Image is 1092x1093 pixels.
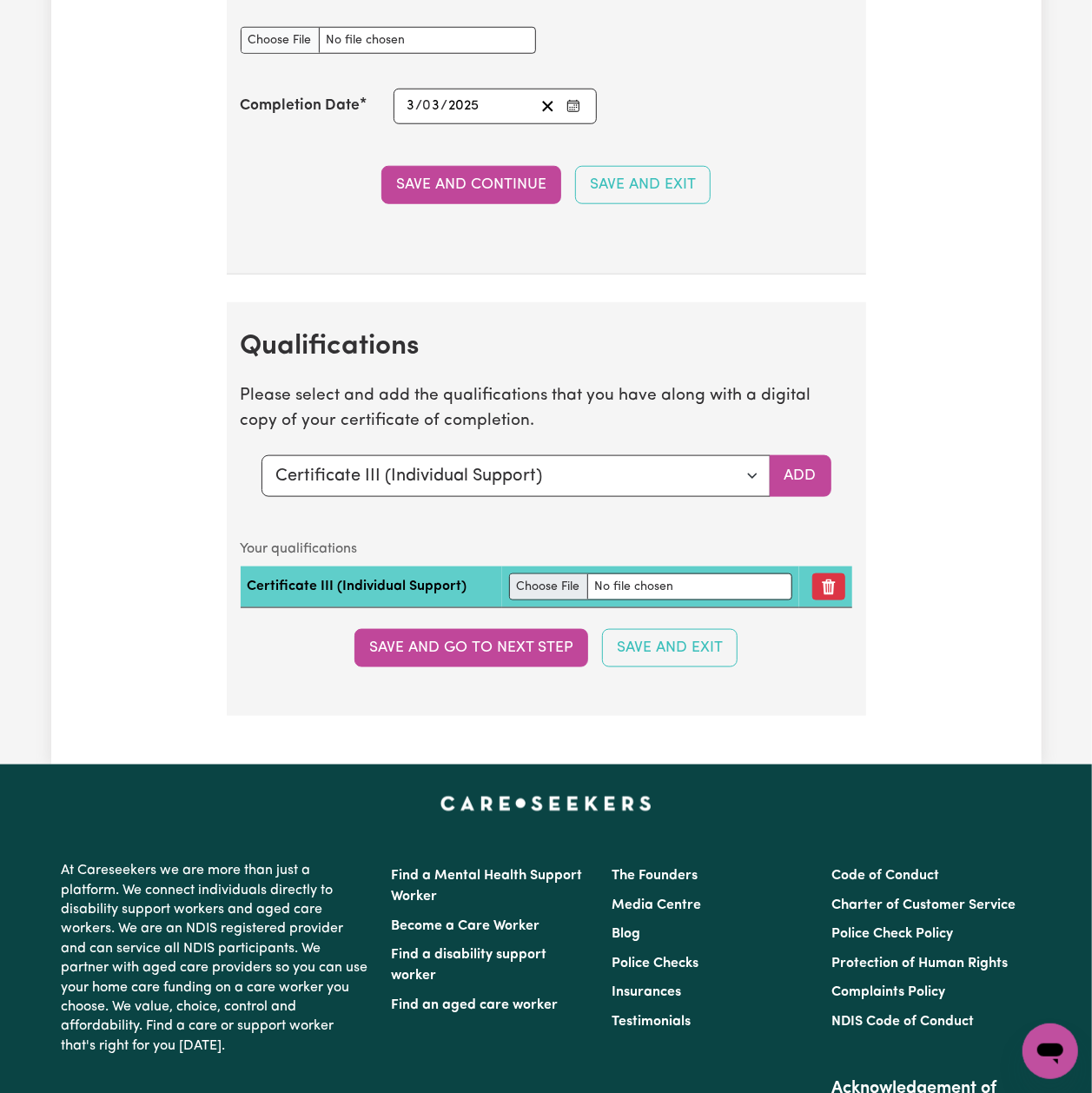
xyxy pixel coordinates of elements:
[241,95,361,117] label: Completion Date
[441,98,448,114] span: /
[612,957,698,971] a: Police Checks
[602,629,738,667] button: Save and Exit
[831,986,945,1000] a: Complaints Policy
[241,532,852,566] caption: Your qualifications
[392,870,583,904] a: Find a Mental Health Support Worker
[612,986,681,1000] a: Insurances
[241,384,852,434] p: Please select and add the qualifications that you have along with a digital copy of your certific...
[241,566,502,608] td: Certificate III (Individual Support)
[423,99,432,113] span: 0
[416,98,423,114] span: /
[831,928,953,942] a: Police Check Policy
[407,95,416,118] input: --
[392,920,540,934] a: Become a Care Worker
[534,95,561,118] button: Clear date
[354,629,588,667] button: Save and go to next step
[392,949,547,984] a: Find a disability support worker
[612,899,701,913] a: Media Centre
[831,1016,974,1030] a: NDIS Code of Conduct
[770,455,831,497] button: Add selected qualification
[561,95,586,118] button: Enter the Completion Date of your CPR Course
[1023,1023,1078,1079] iframe: Button to launch messaging window
[812,573,845,600] button: Remove qualification
[831,957,1008,971] a: Protection of Human Rights
[612,928,640,942] a: Blog
[448,95,480,118] input: ----
[62,855,371,1063] p: At Careseekers we are more than just a platform. We connect individuals directly to disability su...
[392,999,559,1013] a: Find an aged care worker
[424,95,441,118] input: --
[612,870,698,884] a: The Founders
[381,166,561,204] button: Save and Continue
[440,796,652,810] a: Careseekers home page
[831,870,939,884] a: Code of Conduct
[241,330,852,363] h2: Qualifications
[612,1016,691,1030] a: Testimonials
[831,899,1016,913] a: Charter of Customer Service
[575,166,711,204] button: Save and Exit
